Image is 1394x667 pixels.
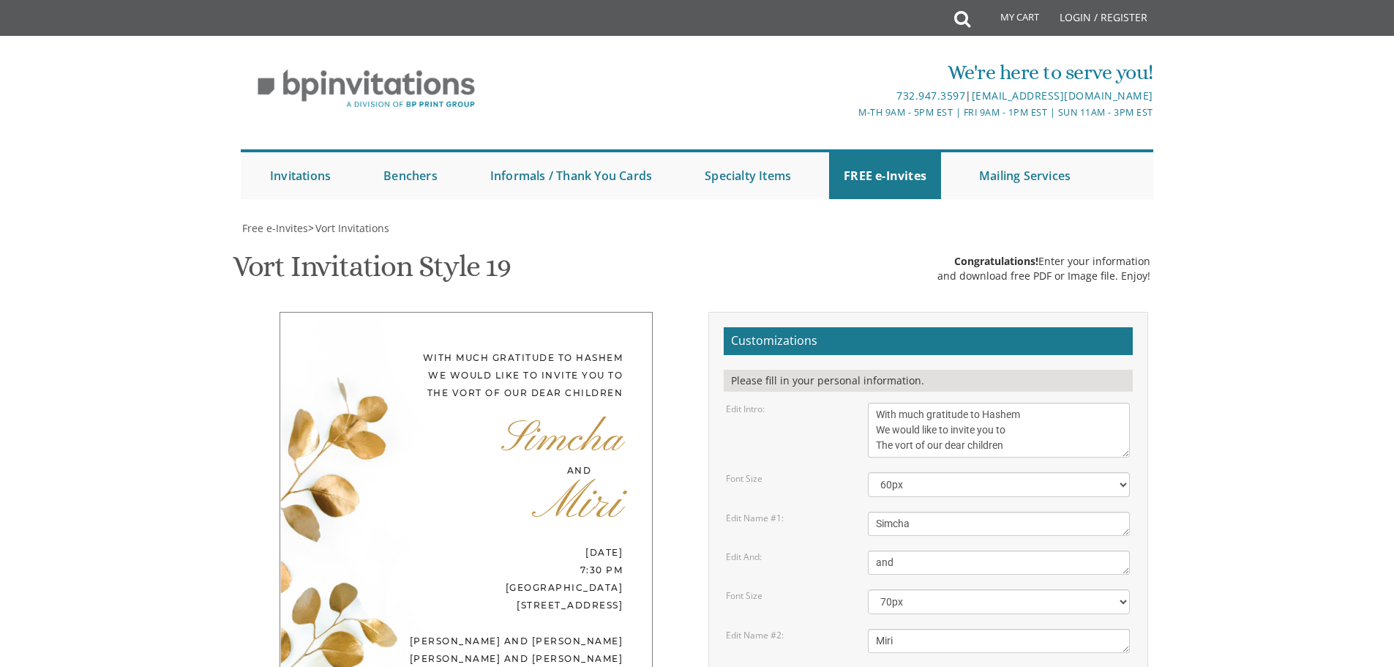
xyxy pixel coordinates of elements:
[310,349,623,402] div: With much gratitude to Hashem We would like to invite you to The vort of our dear children
[937,269,1150,283] div: and download free PDF or Image file. Enjoy!
[310,544,623,614] div: [DATE] 7:30 pm [GEOGRAPHIC_DATA] [STREET_ADDRESS]
[315,221,389,235] span: Vort Invitations
[546,58,1153,87] div: We're here to serve you!
[546,105,1153,120] div: M-Th 9am - 5pm EST | Fri 9am - 1pm EST | Sun 11am - 3pm EST
[476,152,667,199] a: Informals / Thank You Cards
[868,551,1130,575] textarea: and
[726,629,784,641] label: Edit Name #2:
[972,89,1153,103] a: [EMAIL_ADDRESS][DOMAIN_NAME]
[233,250,511,294] h1: Vort Invitation Style 19
[724,370,1133,392] div: Please fill in your personal information.
[868,512,1130,536] textarea: [PERSON_NAME]
[726,472,762,485] label: Font Size
[241,221,308,235] a: Free e-Invites
[969,1,1049,38] a: My Cart
[896,89,965,103] a: 732.947.3597
[242,221,308,235] span: Free e-Invites
[369,152,452,199] a: Benchers
[241,59,492,119] img: BP Invitation Loft
[690,152,806,199] a: Specialty Items
[829,152,941,199] a: FREE e-Invites
[937,254,1150,269] div: Enter your information
[314,221,389,235] a: Vort Invitations
[726,589,762,602] label: Font Size
[868,403,1130,458] textarea: With much gratitude to Hashem We would like to invite you to The vort of our dear children
[726,512,784,524] label: Edit Name #1:
[726,403,765,415] label: Edit Intro:
[255,152,345,199] a: Invitations
[726,551,762,563] label: Edit And:
[310,480,623,531] div: Miri
[868,629,1130,653] textarea: [PERSON_NAME]
[724,327,1133,355] h2: Customizations
[964,152,1085,199] a: Mailing Services
[310,462,591,480] div: and
[308,221,389,235] span: >
[310,418,623,462] div: Simcha
[546,87,1153,105] div: |
[954,254,1038,268] span: Congratulations!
